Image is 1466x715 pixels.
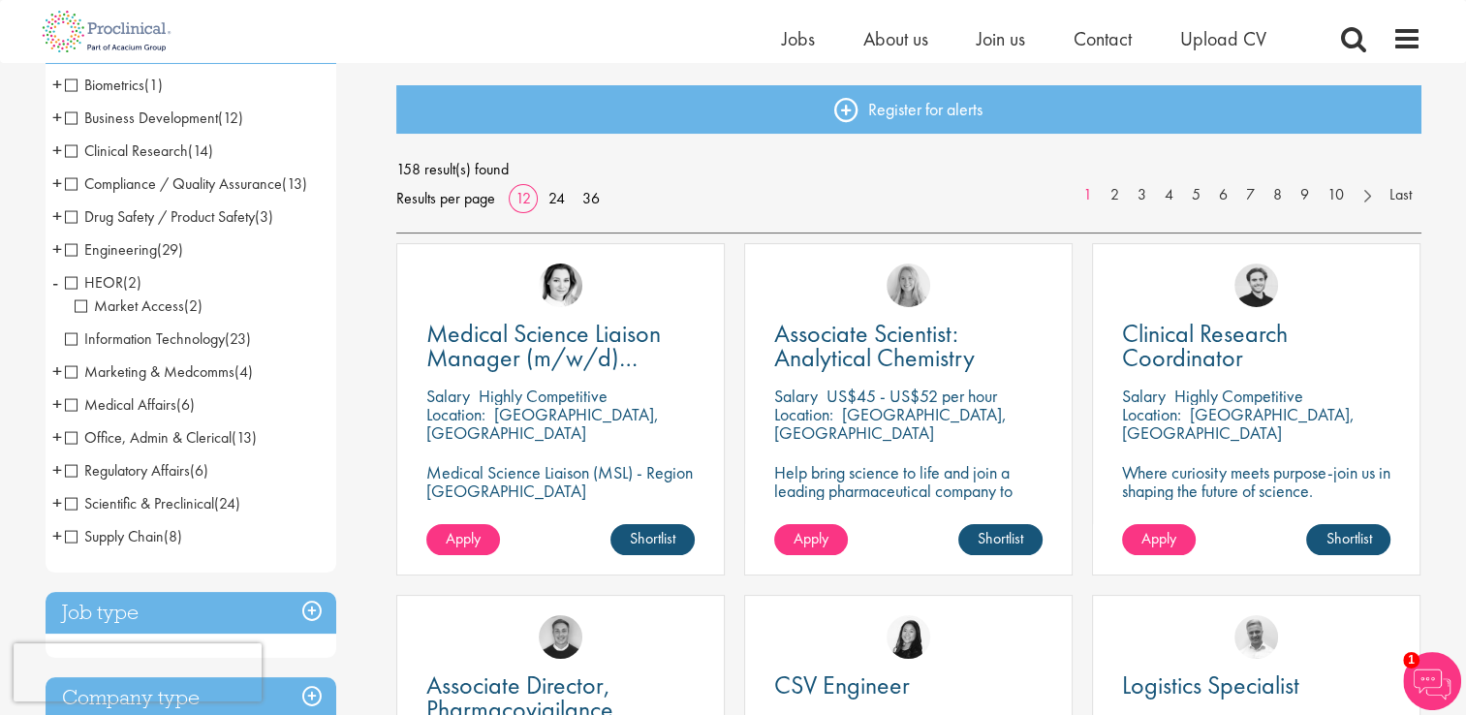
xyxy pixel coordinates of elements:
[234,361,253,382] span: (4)
[782,26,815,51] span: Jobs
[1174,385,1303,407] p: Highly Competitive
[52,70,62,99] span: +
[1122,524,1196,555] a: Apply
[65,460,190,481] span: Regulatory Affairs
[1101,184,1129,206] a: 2
[52,169,62,198] span: +
[65,427,257,448] span: Office, Admin & Clerical
[65,239,183,260] span: Engineering
[232,427,257,448] span: (13)
[426,524,500,555] a: Apply
[827,385,997,407] p: US$45 - US$52 per hour
[52,234,62,264] span: +
[65,108,218,128] span: Business Development
[65,427,232,448] span: Office, Admin & Clerical
[426,403,485,425] span: Location:
[1122,463,1390,500] p: Where curiosity meets purpose-join us in shaping the future of science.
[1122,403,1181,425] span: Location:
[774,403,833,425] span: Location:
[65,206,255,227] span: Drug Safety / Product Safety
[1180,26,1266,51] a: Upload CV
[426,385,470,407] span: Salary
[52,488,62,517] span: +
[214,493,240,513] span: (24)
[52,389,62,419] span: +
[774,317,975,374] span: Associate Scientist: Analytical Chemistry
[65,272,123,293] span: HEOR
[396,155,1421,184] span: 158 result(s) found
[1209,184,1237,206] a: 6
[1263,184,1292,206] a: 8
[65,75,144,95] span: Biometrics
[176,394,195,415] span: (6)
[52,202,62,231] span: +
[52,103,62,132] span: +
[65,493,240,513] span: Scientific & Preclinical
[65,328,251,349] span: Information Technology
[1182,184,1210,206] a: 5
[123,272,141,293] span: (2)
[225,328,251,349] span: (23)
[1074,184,1102,206] a: 1
[52,422,62,451] span: +
[65,173,307,194] span: Compliance / Quality Assurance
[774,322,1043,370] a: Associate Scientist: Analytical Chemistry
[1234,615,1278,659] a: Joshua Bye
[1403,652,1419,668] span: 1
[65,75,163,95] span: Biometrics
[282,173,307,194] span: (13)
[65,108,243,128] span: Business Development
[426,317,661,398] span: Medical Science Liaison Manager (m/w/d) Nephrologie
[164,526,182,546] span: (8)
[1122,673,1390,698] a: Logistics Specialist
[539,264,582,307] img: Greta Prestel
[1122,385,1166,407] span: Salary
[46,592,336,634] h3: Job type
[1122,668,1299,701] span: Logistics Specialist
[977,26,1025,51] span: Join us
[65,206,273,227] span: Drug Safety / Product Safety
[774,403,1007,444] p: [GEOGRAPHIC_DATA], [GEOGRAPHIC_DATA]
[539,615,582,659] img: Bo Forsen
[1380,184,1421,206] a: Last
[1074,26,1132,51] a: Contact
[426,403,659,444] p: [GEOGRAPHIC_DATA], [GEOGRAPHIC_DATA]
[576,188,607,208] a: 36
[75,295,203,316] span: Market Access
[1236,184,1264,206] a: 7
[509,188,538,208] a: 12
[52,267,58,296] span: -
[190,460,208,481] span: (6)
[1306,524,1390,555] a: Shortlist
[542,188,572,208] a: 24
[1141,528,1176,548] span: Apply
[774,524,848,555] a: Apply
[1122,322,1390,370] a: Clinical Research Coordinator
[887,264,930,307] img: Shannon Briggs
[794,528,828,548] span: Apply
[255,206,273,227] span: (3)
[1234,264,1278,307] img: Nico Kohlwes
[65,460,208,481] span: Regulatory Affairs
[52,521,62,550] span: +
[75,295,184,316] span: Market Access
[1122,317,1288,374] span: Clinical Research Coordinator
[774,385,818,407] span: Salary
[65,140,188,161] span: Clinical Research
[52,455,62,484] span: +
[1403,652,1461,710] img: Chatbot
[65,394,176,415] span: Medical Affairs
[144,75,163,95] span: (1)
[426,322,695,370] a: Medical Science Liaison Manager (m/w/d) Nephrologie
[65,526,164,546] span: Supply Chain
[65,526,182,546] span: Supply Chain
[65,272,141,293] span: HEOR
[218,108,243,128] span: (12)
[1291,184,1319,206] a: 9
